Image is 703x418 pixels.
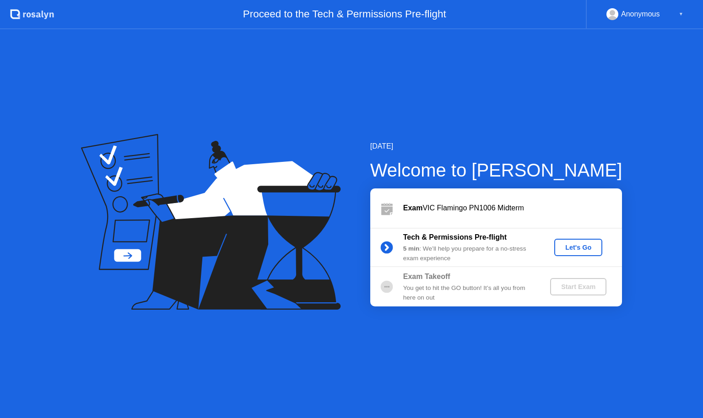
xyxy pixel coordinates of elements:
button: Let's Go [554,239,602,256]
div: Welcome to [PERSON_NAME] [370,156,622,184]
b: Tech & Permissions Pre-flight [403,233,507,241]
div: You get to hit the GO button! It’s all you from here on out [403,284,535,302]
div: VIC Flamingo PN1006 Midterm [403,203,622,214]
div: [DATE] [370,141,622,152]
div: Anonymous [621,8,660,20]
button: Start Exam [550,278,606,295]
div: Let's Go [558,244,599,251]
b: Exam Takeoff [403,273,450,280]
div: ▼ [679,8,683,20]
div: Start Exam [554,283,603,290]
b: Exam [403,204,423,212]
b: 5 min [403,245,420,252]
div: : We’ll help you prepare for a no-stress exam experience [403,244,535,263]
